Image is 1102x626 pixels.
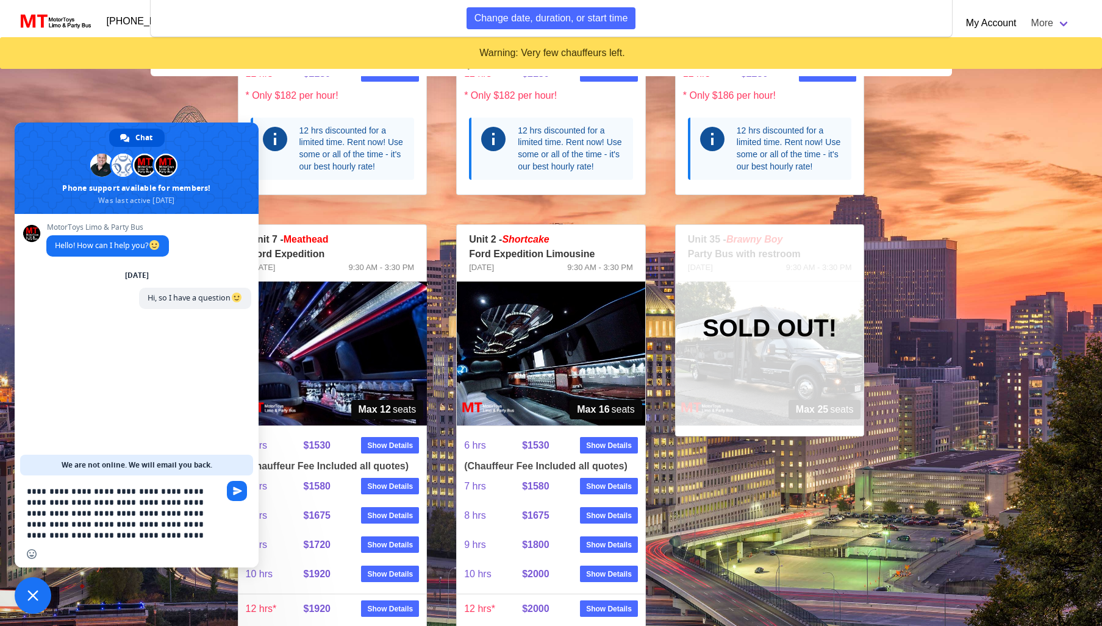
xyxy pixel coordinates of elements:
[464,594,522,624] span: 12 hrs*
[303,440,331,450] strong: $1530
[246,431,304,460] span: 6 hrs
[502,234,549,244] em: Shortcake
[464,431,522,460] span: 6 hrs
[522,68,549,79] strong: $2180
[46,223,169,232] span: MotorToys Limo & Party Bus
[303,510,331,521] strong: $1675
[109,129,165,147] div: Chat
[251,261,276,274] span: [DATE]
[367,569,413,580] strong: Show Details
[457,88,645,103] p: * Only $182 per hour!
[55,240,160,251] span: Hello! How can I help you?
[586,440,632,451] strong: Show Details
[469,247,633,261] p: Ford Expedition Limousine
[246,460,420,472] h4: (Chauffeur Fee Included all quotes)
[676,88,864,103] p: * Only $186 per hour!
[251,247,415,261] p: Ford Expedition
[27,549,37,559] span: Insert an emoji
[62,455,212,475] span: We are not online. We will email you back.
[367,481,413,492] strong: Show Details
[367,440,413,451] strong: Show Details
[586,510,632,521] strong: Show Details
[586,569,632,580] strong: Show Details
[457,282,645,425] img: 02%2002.jpg
[367,510,413,521] strong: Show Details
[367,603,413,614] strong: Show Details
[227,481,247,501] span: Send
[10,46,1095,60] div: Warning: Very few chauffeurs left.
[135,129,152,147] span: Chat
[567,261,633,274] span: 9:30 AM - 3:30 PM
[359,402,391,417] strong: Max 12
[522,440,549,450] strong: $1530
[737,125,845,173] div: 12 hrs discounted for a limited time. Rent now! Use some or all of the time - it's our best hourl...
[467,7,636,29] button: Change date, duration, or start time
[17,13,92,30] img: MotorToys Logo
[238,88,427,103] p: * Only $182 per hour!
[522,481,549,491] strong: $1580
[522,603,549,614] strong: $2000
[99,9,202,34] a: [PHONE_NUMBER]
[348,261,414,274] span: 9:30 AM - 3:30 PM
[32,32,134,41] div: Domain: [DOMAIN_NAME]
[34,20,60,29] div: v 4.0.25
[966,16,1017,30] a: My Account
[251,232,415,247] p: Unit 7 -
[586,603,632,614] strong: Show Details
[284,234,329,244] span: Meathead
[464,560,522,589] span: 10 hrs
[586,539,632,550] strong: Show Details
[303,68,331,79] strong: $2180
[522,510,549,521] strong: $1675
[46,72,109,80] div: Domain Overview
[469,232,633,247] p: Unit 2 -
[464,530,522,560] span: 9 hrs
[15,577,51,614] div: Close chat
[20,20,29,29] img: logo_orange.svg
[469,261,494,274] span: [DATE]
[464,501,522,530] span: 8 hrs
[303,539,331,550] strong: $1720
[246,472,304,501] span: 7 hrs
[135,72,206,80] div: Keywords by Traffic
[464,460,638,472] h4: (Chauffeur Fee Included all quotes)
[522,569,549,579] strong: $2000
[125,272,149,279] div: [DATE]
[121,71,131,80] img: tab_keywords_by_traffic_grey.svg
[246,594,304,624] span: 12 hrs*
[741,68,768,79] strong: $2230
[522,539,549,550] strong: $1800
[303,481,331,491] strong: $1580
[33,71,43,80] img: tab_domain_overview_orange.svg
[518,125,626,173] div: 12 hrs discounted for a limited time. Rent now! Use some or all of the time - it's our best hourl...
[464,472,522,501] span: 7 hrs
[586,481,632,492] strong: Show Details
[303,603,331,614] strong: $1920
[238,282,427,425] img: 07%2002.jpg
[570,400,642,419] span: seats
[27,486,220,541] textarea: Compose your message...
[246,560,304,589] span: 10 hrs
[148,293,243,303] span: Hi, so I have a question
[1024,11,1078,35] a: More
[474,11,628,26] span: Change date, duration, or start time
[303,569,331,579] strong: $1920
[299,125,407,173] div: 12 hrs discounted for a limited time. Rent now! Use some or all of the time - it's our best hourl...
[246,530,304,560] span: 9 hrs
[351,400,424,419] span: seats
[367,539,413,550] strong: Show Details
[246,501,304,530] span: 8 hrs
[577,402,609,417] strong: Max 16
[20,32,29,41] img: website_grey.svg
